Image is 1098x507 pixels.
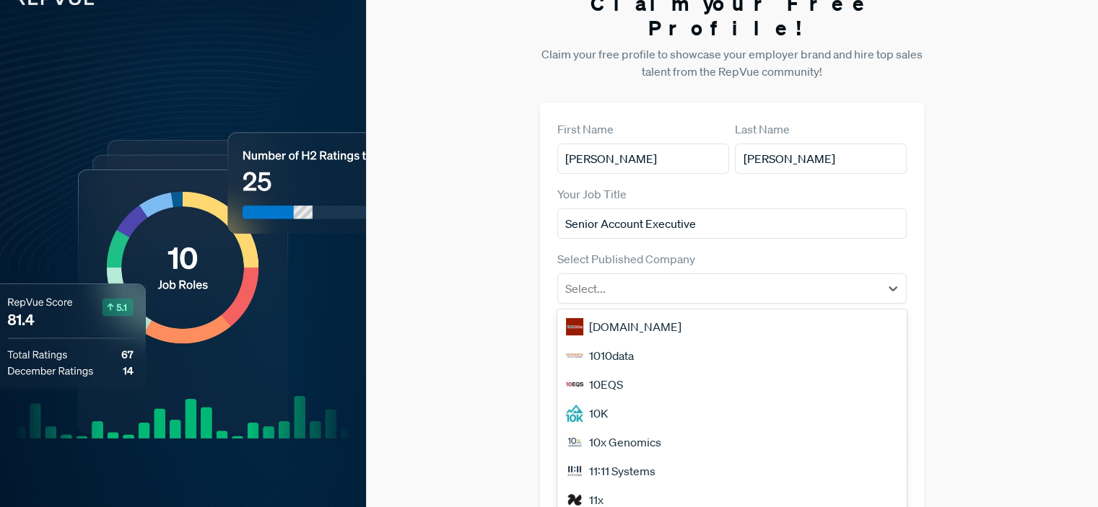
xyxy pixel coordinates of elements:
[557,250,695,268] label: Select Published Company
[557,120,614,138] label: First Name
[735,144,907,174] input: Last Name
[557,399,907,428] div: 10K
[557,144,729,174] input: First Name
[540,45,924,80] p: Claim your free profile to showcase your employer brand and hire top sales talent from the RepVue...
[557,457,907,485] div: 11:11 Systems
[557,341,907,370] div: 1010data
[566,405,583,422] img: 10K
[566,347,583,364] img: 1010data
[735,120,790,138] label: Last Name
[557,185,627,203] label: Your Job Title
[566,318,583,335] img: 1000Bulbs.com
[566,376,583,393] img: 10EQS
[557,370,907,399] div: 10EQS
[566,433,583,451] img: 10x Genomics
[566,462,583,480] img: 11:11 Systems
[557,312,907,341] div: [DOMAIN_NAME]
[557,208,907,239] input: Title
[557,428,907,457] div: 10x Genomics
